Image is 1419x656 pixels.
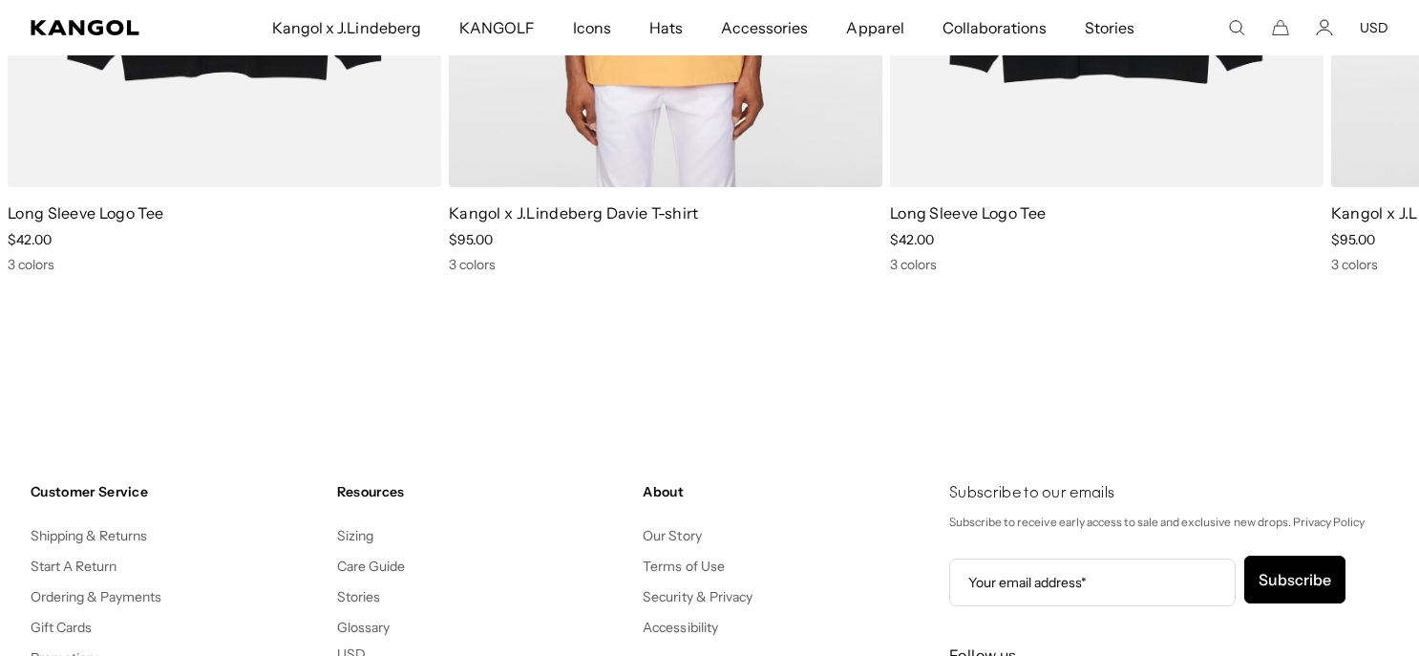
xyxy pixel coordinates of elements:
summary: Search here [1228,19,1245,36]
a: Care Guide [337,558,405,575]
span: $95.00 [449,231,493,248]
a: Sizing [337,527,373,544]
a: Kangol x J.Lindeberg Davie T-shirt [449,203,699,222]
a: Long Sleeve Logo Tee [8,203,163,222]
a: Terms of Use [643,558,724,575]
span: $42.00 [890,231,934,248]
button: USD [1360,19,1388,36]
a: Account [1316,19,1333,36]
h4: Resources [337,483,628,500]
span: $95.00 [1331,231,1375,248]
button: Cart [1272,19,1289,36]
h4: Customer Service [31,483,322,500]
a: Accessibility [643,619,717,636]
a: Shipping & Returns [31,527,148,544]
a: Security & Privacy [643,588,752,605]
h4: About [643,483,934,500]
span: $42.00 [8,231,52,248]
h4: Subscribe to our emails [949,483,1388,504]
button: Subscribe [1244,556,1345,603]
div: 3 colors [449,256,882,273]
a: Start A Return [31,558,116,575]
a: Long Sleeve Logo Tee [890,203,1046,222]
div: 3 colors [890,256,1324,273]
a: Our Story [643,527,701,544]
a: Ordering & Payments [31,588,162,605]
p: Subscribe to receive early access to sale and exclusive new drops. Privacy Policy [949,512,1388,533]
a: Glossary [337,619,390,636]
a: Gift Cards [31,619,92,636]
a: Stories [337,588,380,605]
a: Kangol [31,20,179,35]
div: 3 colors [8,256,441,273]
